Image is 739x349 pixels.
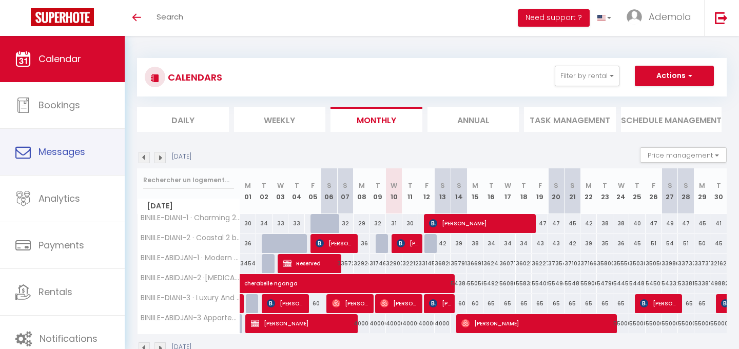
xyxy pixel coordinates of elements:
abbr: W [391,181,397,190]
div: 31746 [369,254,386,273]
abbr: T [521,181,526,190]
img: logout [715,11,728,24]
div: 60 [451,294,467,313]
li: Annual [427,107,519,132]
span: Notifications [40,332,98,345]
span: [PERSON_NAME] [380,294,419,313]
th: 25 [629,168,646,214]
span: Search [157,11,183,22]
div: 60 [305,294,321,313]
abbr: F [425,181,429,190]
th: 17 [499,168,516,214]
div: 34544 [240,254,257,273]
th: 30 [710,168,727,214]
div: 32 [337,214,354,233]
div: 39 [580,234,597,253]
th: 26 [646,168,662,214]
div: 55000 [629,314,646,333]
th: 14 [451,168,467,214]
span: Ademola [649,10,691,23]
div: 65 [597,294,613,313]
th: 12 [418,168,435,214]
div: 36077 [499,254,516,273]
div: 35800 [597,254,613,273]
div: 55906 [580,274,597,293]
abbr: S [327,181,332,190]
span: [PERSON_NAME] [429,294,451,313]
div: 47 [532,214,548,233]
div: 37354 [548,254,565,273]
div: 42 [565,234,581,253]
abbr: T [635,181,639,190]
span: [PERSON_NAME] [267,294,305,313]
div: 47 [548,214,565,233]
button: Price management [640,147,727,163]
span: [PERSON_NAME] [316,234,354,253]
div: 54332 [662,274,678,293]
div: 36 [613,234,630,253]
div: 65 [548,294,565,313]
th: 04 [288,168,305,214]
div: 65 [565,294,581,313]
span: Analytics [38,192,80,205]
div: 33 [288,214,305,233]
div: 33572 [337,254,354,273]
span: [PERSON_NAME] [397,234,419,253]
div: 60 [467,294,483,313]
div: 33733 [678,254,694,273]
div: 38 [467,234,483,253]
div: 34 [516,234,532,253]
div: 42 [435,234,451,253]
abbr: T [408,181,413,190]
th: 03 [273,168,289,214]
div: 32162 [710,254,727,273]
div: 65 [499,294,516,313]
div: 40000 [354,314,370,333]
div: 34 [483,234,500,253]
th: 07 [337,168,354,214]
div: 45 [629,234,646,253]
div: 32924 [354,254,370,273]
abbr: W [277,181,284,190]
div: 43 [548,234,565,253]
div: 41 [710,214,727,233]
div: 49 [662,214,678,233]
div: 55481 [565,274,581,293]
abbr: F [538,181,542,190]
div: 65 [532,294,548,313]
div: 53387 [694,274,711,293]
div: 31 [386,214,402,233]
div: 40000 [402,314,419,333]
div: 35050 [646,254,662,273]
span: BINIILE-ABIDJAN-3 Appartement spacieux et moderne aux 2 Plateaux [139,314,242,322]
div: 65 [580,294,597,313]
abbr: M [359,181,365,190]
div: 33145 [418,254,435,273]
span: [PERSON_NAME] [461,314,615,333]
th: 06 [321,168,338,214]
div: 36828 [435,254,451,273]
div: 30 [240,214,257,233]
span: BINIILE-DIANI-3 · Luxury And Spacious Pool house near the beaches [139,294,242,302]
span: [PERSON_NAME] [332,294,371,313]
img: ... [627,9,642,25]
th: 20 [548,168,565,214]
span: [PERSON_NAME] [251,314,355,333]
abbr: S [684,181,688,190]
abbr: T [295,181,299,190]
div: 50 [694,234,711,253]
input: Rechercher un logement... [143,171,234,189]
div: 39 [451,234,467,253]
div: 33737 [694,254,711,273]
div: 45 [694,214,711,233]
div: 65 [613,294,630,313]
div: 36 [240,234,257,253]
abbr: F [652,181,655,190]
th: 08 [354,168,370,214]
div: 36021 [516,254,532,273]
th: 21 [565,168,581,214]
span: Bookings [38,99,80,111]
div: 36 [354,234,370,253]
div: 38 [613,214,630,233]
div: 49882 [710,274,727,293]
